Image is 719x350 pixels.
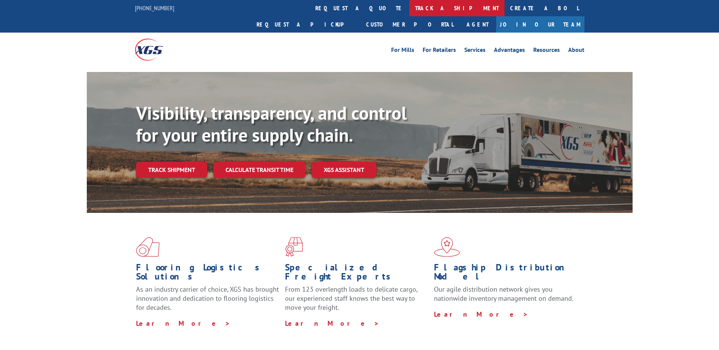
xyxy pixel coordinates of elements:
a: Advantages [494,47,525,55]
a: Learn More > [136,319,230,328]
a: Track shipment [136,162,207,178]
h1: Specialized Freight Experts [285,263,428,285]
a: XGS ASSISTANT [312,162,376,178]
a: Calculate transit time [213,162,305,178]
a: For Mills [391,47,414,55]
p: From 123 overlength loads to delicate cargo, our experienced staff knows the best way to move you... [285,285,428,319]
span: As an industry carrier of choice, XGS has brought innovation and dedication to flooring logistics... [136,285,279,312]
b: Visibility, transparency, and control for your entire supply chain. [136,101,407,147]
span: Our agile distribution network gives you nationwide inventory management on demand. [434,285,573,303]
a: For Retailers [423,47,456,55]
a: Customer Portal [360,16,459,33]
a: About [568,47,584,55]
img: xgs-icon-focused-on-flooring-red [285,237,303,257]
h1: Flagship Distribution Model [434,263,577,285]
a: Join Our Team [496,16,584,33]
img: xgs-icon-flagship-distribution-model-red [434,237,460,257]
h1: Flooring Logistics Solutions [136,263,279,285]
a: [PHONE_NUMBER] [135,4,174,12]
a: Learn More > [285,319,379,328]
a: Learn More > [434,310,528,319]
a: Request a pickup [251,16,360,33]
a: Resources [533,47,560,55]
a: Services [464,47,486,55]
img: xgs-icon-total-supply-chain-intelligence-red [136,237,160,257]
a: Agent [459,16,496,33]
